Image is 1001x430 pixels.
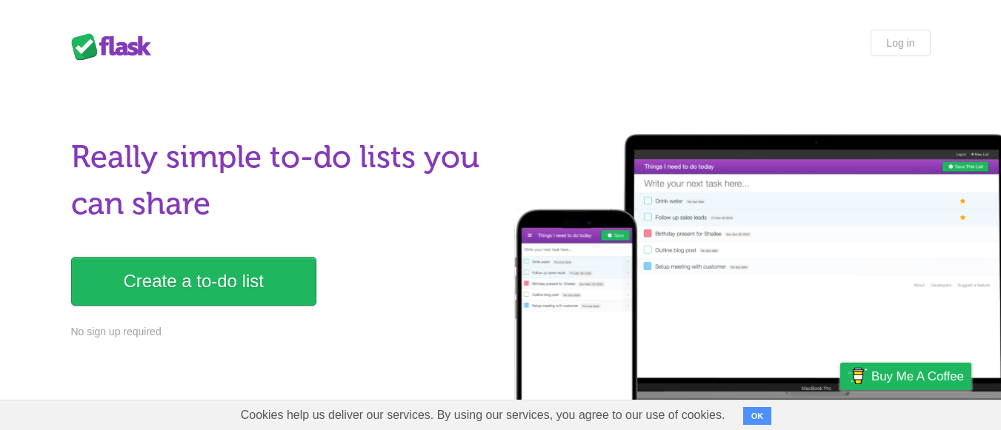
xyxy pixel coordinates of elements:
a: Create a to-do list [71,257,316,306]
span: Buy me a coffee [871,363,964,389]
div: Flask Lists [71,33,160,60]
span: Cookies help us deliver our services. By using our services, you agree to our use of cookies. [226,400,740,430]
a: Buy me a coffee [840,363,971,390]
a: Log in [871,30,930,56]
button: OK [743,407,772,425]
h1: Really simple to-do lists you can share [71,134,492,227]
p: No sign up required [71,324,492,340]
img: Buy me a coffee [848,363,868,389]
